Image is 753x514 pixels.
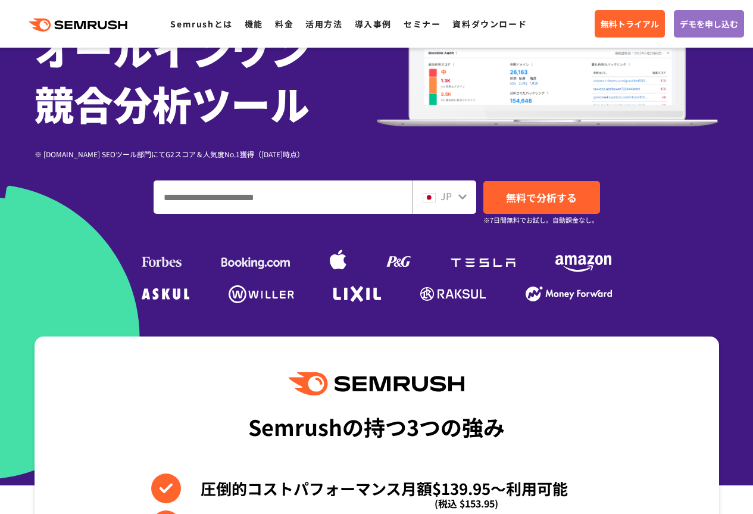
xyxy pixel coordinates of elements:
li: 圧倒的コストパフォーマンス月額$139.95〜利用可能 [151,473,602,503]
div: ※ [DOMAIN_NAME] SEOツール部門にてG2スコア＆人気度No.1獲得（[DATE]時点） [35,148,377,160]
span: 無料トライアル [601,17,659,30]
small: ※7日間無料でお試し。自動課金なし。 [483,214,598,226]
img: Semrush [289,372,464,395]
a: デモを申し込む [674,10,744,38]
div: Semrushの持つ3つの強み [248,404,505,448]
a: 資料ダウンロード [452,18,527,30]
h1: オールインワン 競合分析ツール [35,21,377,130]
a: 料金 [275,18,293,30]
span: 無料で分析する [506,190,577,205]
a: セミナー [404,18,440,30]
span: デモを申し込む [680,17,738,30]
a: 無料で分析する [483,181,600,214]
a: 導入事例 [355,18,392,30]
input: ドメイン、キーワードまたはURLを入力してください [154,181,412,213]
a: 機能 [245,18,263,30]
a: Semrushとは [170,18,232,30]
a: 無料トライアル [595,10,665,38]
a: 活用方法 [305,18,342,30]
span: JP [440,189,452,203]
